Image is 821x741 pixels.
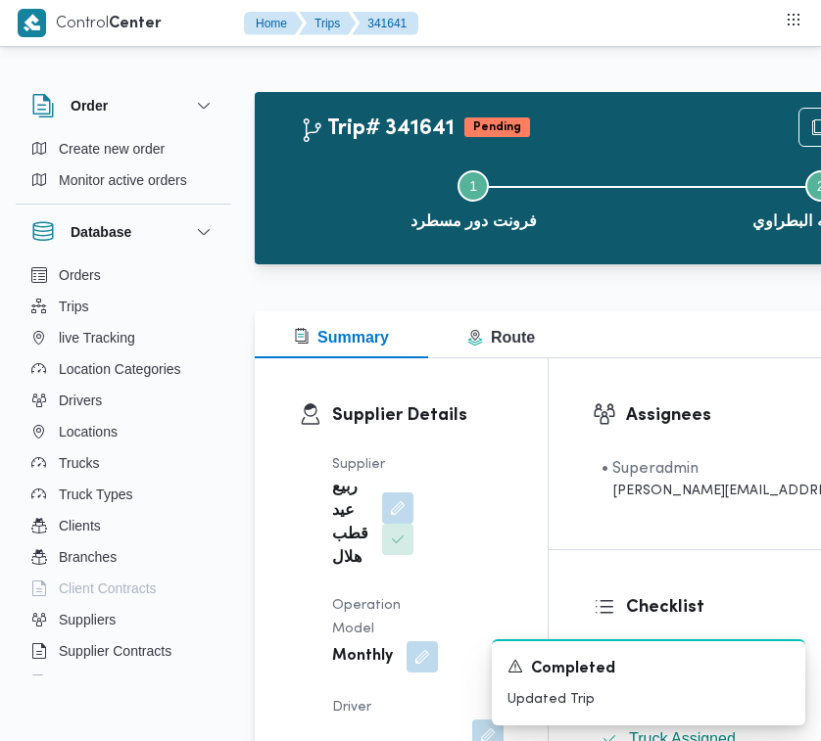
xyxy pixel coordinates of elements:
[59,137,165,161] span: Create new order
[473,121,521,133] b: Pending
[16,133,231,204] div: Order
[24,385,223,416] button: Drivers
[24,447,223,479] button: Trucks
[59,263,101,287] span: Orders
[59,608,116,631] span: Suppliers
[24,604,223,635] button: Suppliers
[59,357,181,381] span: Location Categories
[71,94,108,117] h3: Order
[59,326,135,349] span: live Tracking
[332,599,401,635] span: Operation Model
[18,9,46,37] img: X8yXhbKr1z7QwAAAABJRU5ErkJggg==
[71,220,131,244] h3: Database
[332,402,504,429] h3: Supplier Details
[24,322,223,353] button: live Tracking
[59,451,99,475] span: Trucks
[507,689,790,710] p: Updated Trip
[109,17,162,31] b: Center
[410,209,537,233] span: فرونت دور مسطرد
[16,259,231,683] div: Database
[59,420,118,443] span: Locations
[59,483,132,506] span: Truck Types
[24,133,223,164] button: Create new order
[59,671,108,694] span: Devices
[59,168,187,192] span: Monitor active orders
[299,12,356,35] button: Trips
[294,329,389,346] span: Summary
[24,259,223,291] button: Orders
[59,545,117,569] span: Branches
[24,291,223,322] button: Trips
[467,329,535,346] span: Route
[31,220,216,244] button: Database
[531,658,615,681] span: Completed
[24,416,223,447] button: Locations
[469,178,477,194] span: 1
[59,514,101,537] span: Clients
[24,479,223,510] button: Truck Types
[244,12,303,35] button: Home
[20,663,82,721] iframe: chat widget
[24,541,223,573] button: Branches
[300,147,648,249] button: فرونت دور مسطرد
[24,573,223,604] button: Client Contracts
[59,295,89,318] span: Trips
[59,639,171,663] span: Supplier Contracts
[332,701,371,714] span: Driver
[59,389,102,412] span: Drivers
[507,657,790,681] div: Notification
[352,12,418,35] button: 341641
[332,458,385,471] span: Supplier
[332,645,393,669] b: Monthly
[59,577,157,600] span: Client Contracts
[24,353,223,385] button: Location Categories
[24,667,223,698] button: Devices
[464,117,530,137] span: Pending
[332,477,368,571] b: ربيع عيد قطب هلال
[24,164,223,196] button: Monitor active orders
[24,510,223,541] button: Clients
[31,94,216,117] button: Order
[24,635,223,667] button: Supplier Contracts
[300,116,455,142] h2: Trip# 341641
